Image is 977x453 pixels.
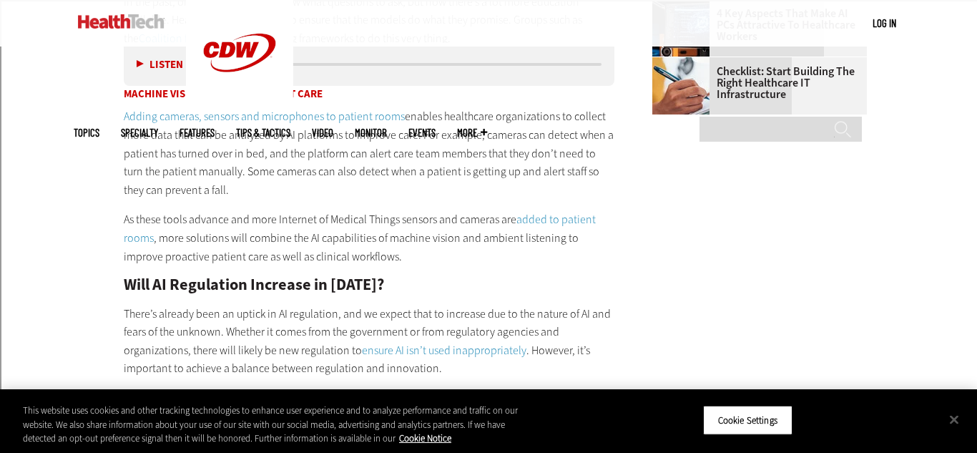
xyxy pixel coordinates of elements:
div: Sort A > Z [6,33,971,46]
span: Topics [74,127,99,138]
a: Features [180,127,215,138]
div: Delete [6,72,971,84]
a: CDW [186,94,293,109]
button: Close [938,404,970,435]
span: Specialty [121,127,158,138]
div: This website uses cookies and other tracking technologies to enhance user experience and to analy... [23,404,537,446]
div: Options [6,84,971,97]
div: Move To ... [6,59,971,72]
img: Home [78,14,165,29]
a: MonITor [355,127,387,138]
a: More information about your privacy [399,432,451,444]
button: Cookie Settings [703,405,792,435]
a: Log in [873,16,896,29]
div: User menu [873,16,896,31]
span: More [457,127,487,138]
div: Sign out [6,97,971,110]
a: Video [312,127,333,138]
a: Tips & Tactics [236,127,290,138]
a: Events [408,127,436,138]
div: Sort New > Old [6,46,971,59]
div: Home [6,6,299,19]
